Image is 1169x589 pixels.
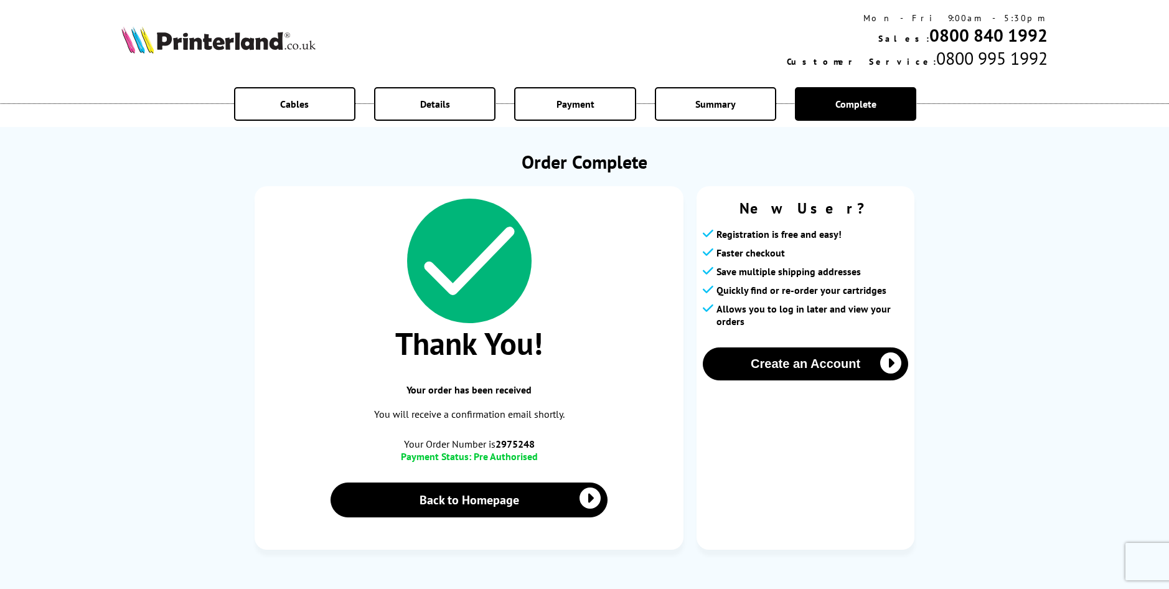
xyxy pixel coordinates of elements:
[787,56,936,67] span: Customer Service:
[787,12,1048,24] div: Mon - Fri 9:00am - 5:30pm
[121,26,316,54] img: Printerland Logo
[267,323,671,364] span: Thank You!
[878,33,929,44] span: Sales:
[703,347,908,380] button: Create an Account
[280,98,309,110] span: Cables
[556,98,594,110] span: Payment
[716,303,908,327] span: Allows you to log in later and view your orders
[716,247,785,259] span: Faster checkout
[267,406,671,423] p: You will receive a confirmation email shortly.
[835,98,876,110] span: Complete
[420,98,450,110] span: Details
[267,438,671,450] span: Your Order Number is
[255,149,914,174] h1: Order Complete
[929,24,1048,47] a: 0800 840 1992
[267,384,671,396] span: Your order has been received
[703,199,908,218] span: New User?
[716,284,886,296] span: Quickly find or re-order your cartridges
[401,450,471,463] span: Payment Status:
[474,450,538,463] span: Pre Authorised
[716,265,861,278] span: Save multiple shipping addresses
[495,438,535,450] b: 2975248
[695,98,736,110] span: Summary
[331,483,608,517] a: Back to Homepage
[936,47,1048,70] span: 0800 995 1992
[716,228,842,240] span: Registration is free and easy!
